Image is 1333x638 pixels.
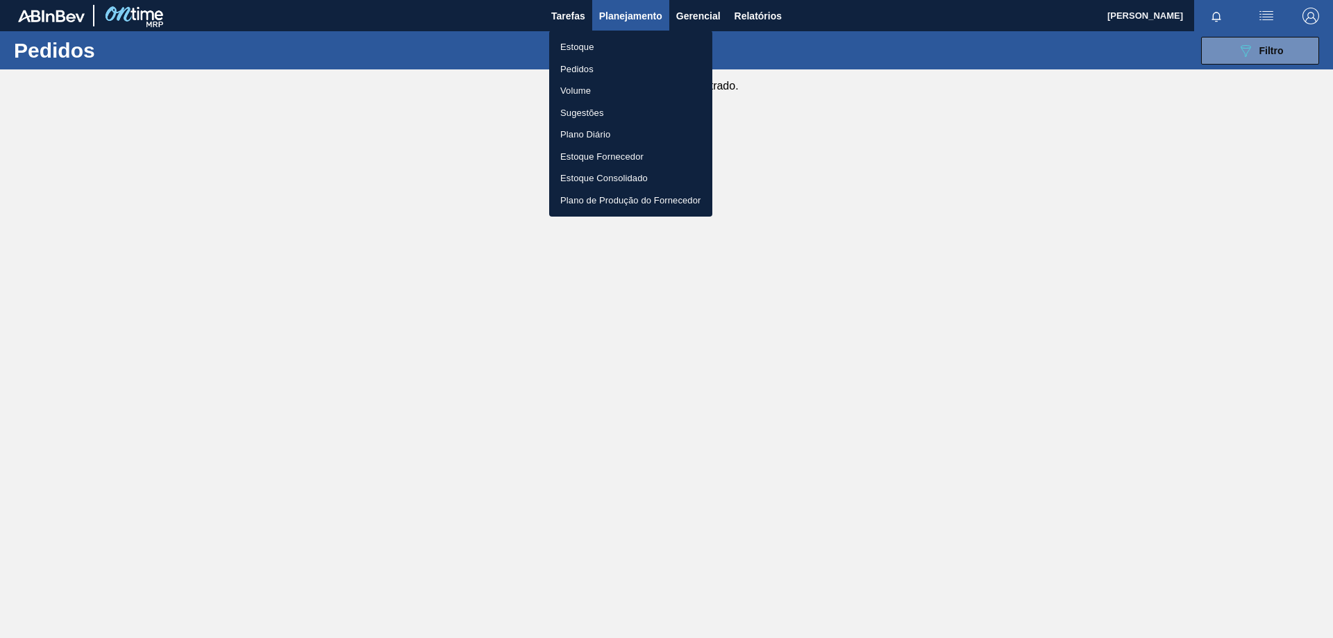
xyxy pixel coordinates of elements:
[549,36,712,58] a: Estoque
[549,124,712,146] a: Plano Diário
[549,167,712,190] a: Estoque Consolidado
[549,58,712,81] a: Pedidos
[549,102,712,124] a: Sugestões
[549,146,712,168] a: Estoque Fornecedor
[549,190,712,212] a: Plano de Produção do Fornecedor
[549,80,712,102] a: Volume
